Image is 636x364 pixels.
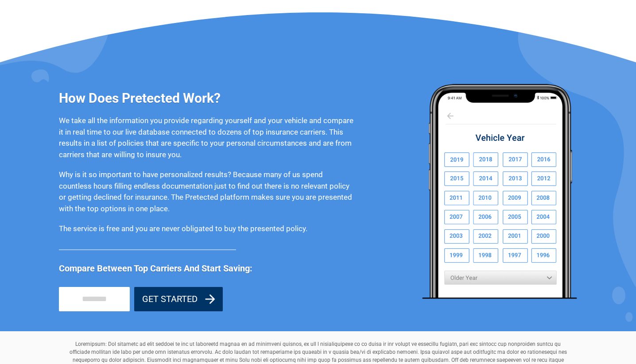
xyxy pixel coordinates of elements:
[59,169,353,214] p: Why is it so important to have personalized results? Because many of us spend countless hours fil...
[59,115,353,160] p: We take all the information you provide regarding yourself and your vehicle and compare it in rea...
[59,262,353,275] span: Compare Between Top Carriers And Start Saving:
[59,223,353,235] p: The service is free and you are never obligated to buy the presented policy.
[134,287,223,311] button: GET STARTED
[59,89,353,107] h3: How Does Pretected Work?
